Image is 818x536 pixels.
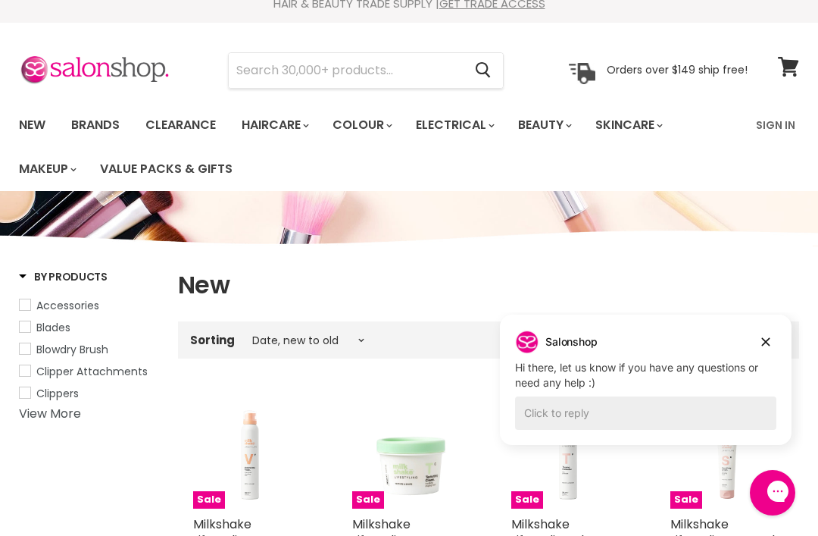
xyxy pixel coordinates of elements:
[352,395,466,509] a: Milkshake LifeStyling Texturizing CreamSale
[747,109,804,141] a: Sign In
[229,53,463,88] input: Search
[742,465,803,521] iframe: Gorgias live chat messenger
[134,109,227,141] a: Clearance
[36,364,148,379] span: Clipper Attachments
[36,342,108,357] span: Blowdry Brush
[321,109,401,141] a: Colour
[19,269,108,284] h3: By Products
[89,153,244,185] a: Value Packs & Gifts
[19,385,159,402] a: Clippers
[193,491,225,509] span: Sale
[404,109,504,141] a: Electrical
[36,320,70,335] span: Blades
[8,103,747,191] ul: Main menu
[19,319,159,336] a: Blades
[511,491,543,509] span: Sale
[489,312,803,468] iframe: Gorgias live chat campaigns
[352,395,466,509] img: Milkshake LifeStyling Texturizing Cream
[19,297,159,314] a: Accessories
[60,109,131,141] a: Brands
[352,491,384,509] span: Sale
[8,153,86,185] a: Makeup
[8,109,57,141] a: New
[670,491,702,509] span: Sale
[607,63,748,77] p: Orders over $149 ship free!
[193,395,307,509] img: Milkshake LifeStyling Volumizing Foam
[193,395,307,509] a: Milkshake LifeStyling Volumizing FoamSale
[19,405,81,422] a: View More
[178,269,799,301] h1: New
[36,298,99,313] span: Accessories
[230,109,318,141] a: Haircare
[584,109,672,141] a: Skincare
[19,363,159,380] a: Clipper Attachments
[36,386,79,401] span: Clippers
[190,334,235,346] label: Sorting
[228,52,504,89] form: Product
[463,53,503,88] button: Search
[19,341,159,358] a: Blowdry Brush
[507,109,581,141] a: Beauty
